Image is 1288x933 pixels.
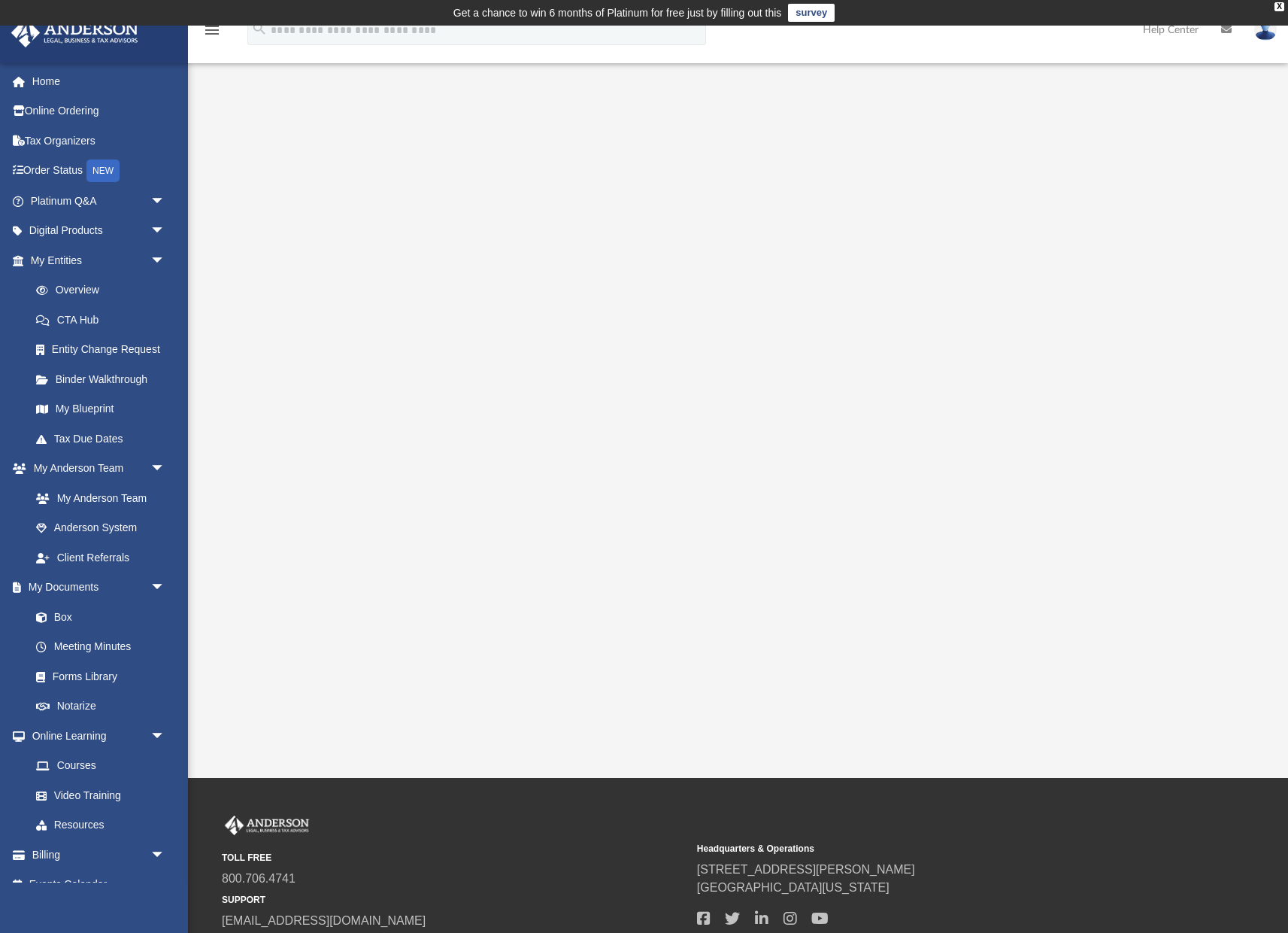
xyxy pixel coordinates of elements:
a: Overview [21,275,188,305]
a: Platinum Q&Aarrow_drop_down [11,186,188,216]
a: [EMAIL_ADDRESS][DOMAIN_NAME] [222,914,426,927]
div: close [1274,2,1284,11]
small: Headquarters & Operations [697,842,1162,856]
a: [GEOGRAPHIC_DATA][US_STATE] [697,881,889,894]
i: menu [203,21,221,39]
a: [STREET_ADDRESS][PERSON_NAME] [697,863,915,876]
a: Forms Library [21,661,173,691]
img: Anderson Advisors Platinum Portal [7,18,143,47]
a: Video Training [21,780,173,810]
span: arrow_drop_down [150,721,180,752]
span: arrow_drop_down [150,454,180,485]
span: arrow_drop_down [150,245,180,276]
span: arrow_drop_down [150,840,180,871]
a: 800.706.4741 [222,872,295,885]
a: Entity Change Request [21,335,188,365]
a: Home [11,66,188,96]
a: My Blueprint [21,394,180,424]
a: My Anderson Teamarrow_drop_down [11,454,180,484]
a: Billingarrow_drop_down [11,840,188,870]
a: Client Referrals [21,542,180,573]
div: NEW [86,160,120,182]
span: arrow_drop_down [150,186,180,217]
a: Order StatusNEW [11,156,188,187]
a: Online Learningarrow_drop_down [11,721,180,751]
a: My Anderson Team [21,483,173,513]
a: Notarize [21,691,180,722]
a: My Documentsarrow_drop_down [11,573,180,603]
a: menu [203,29,221,39]
a: Meeting Minutes [21,632,180,662]
span: arrow_drop_down [150,216,180,247]
i: search [251,20,268,37]
a: Box [21,602,173,632]
span: arrow_drop_down [150,573,180,603]
a: Binder Walkthrough [21,364,188,394]
a: My Entitiesarrow_drop_down [11,245,188,275]
a: Resources [21,810,180,840]
a: Digital Productsarrow_drop_down [11,216,188,246]
small: TOLL FREE [222,851,686,865]
a: Online Ordering [11,96,188,126]
img: Anderson Advisors Platinum Portal [222,816,312,835]
a: Events Calendar [11,870,188,900]
a: CTA Hub [21,305,188,335]
div: Get a chance to win 6 months of Platinum for free just by filling out this [453,4,782,22]
a: Anderson System [21,513,180,543]
a: survey [788,4,835,22]
a: Tax Organizers [11,126,188,156]
a: Tax Due Dates [21,424,188,454]
a: Courses [21,751,180,781]
img: User Pic [1254,19,1277,41]
small: SUPPORT [222,893,686,907]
